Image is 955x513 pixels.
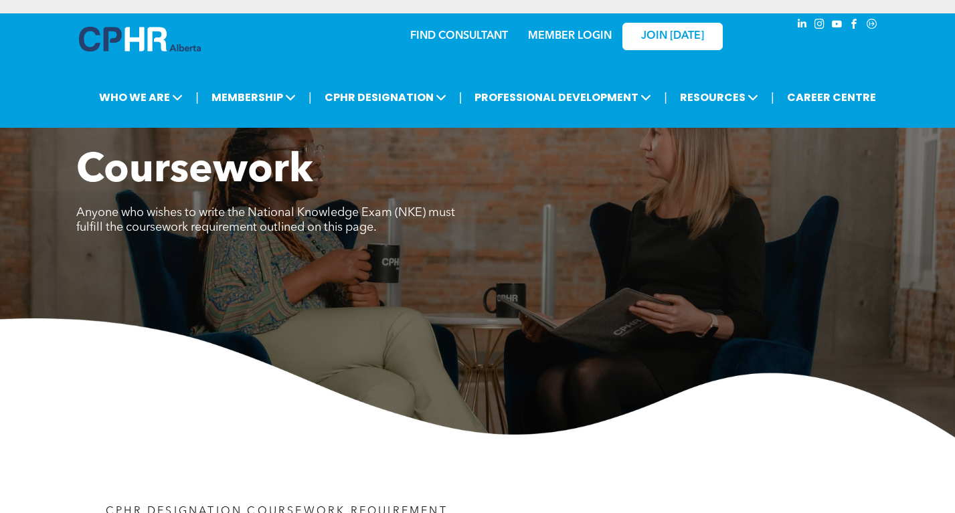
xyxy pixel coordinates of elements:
[309,84,312,111] li: |
[79,27,201,52] img: A blue and white logo for cp alberta
[783,85,880,110] a: CAREER CENTRE
[664,84,667,111] li: |
[641,30,704,43] span: JOIN [DATE]
[76,207,455,233] span: Anyone who wishes to write the National Knowledge Exam (NKE) must fulfill the coursework requirem...
[95,85,187,110] span: WHO WE ARE
[195,84,199,111] li: |
[847,17,862,35] a: facebook
[528,31,612,41] a: MEMBER LOGIN
[676,85,762,110] span: RESOURCES
[771,84,774,111] li: |
[470,85,655,110] span: PROFESSIONAL DEVELOPMENT
[622,23,723,50] a: JOIN [DATE]
[321,85,450,110] span: CPHR DESIGNATION
[795,17,810,35] a: linkedin
[865,17,879,35] a: Social network
[459,84,462,111] li: |
[830,17,845,35] a: youtube
[76,151,313,191] span: Coursework
[410,31,508,41] a: FIND CONSULTANT
[207,85,300,110] span: MEMBERSHIP
[812,17,827,35] a: instagram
